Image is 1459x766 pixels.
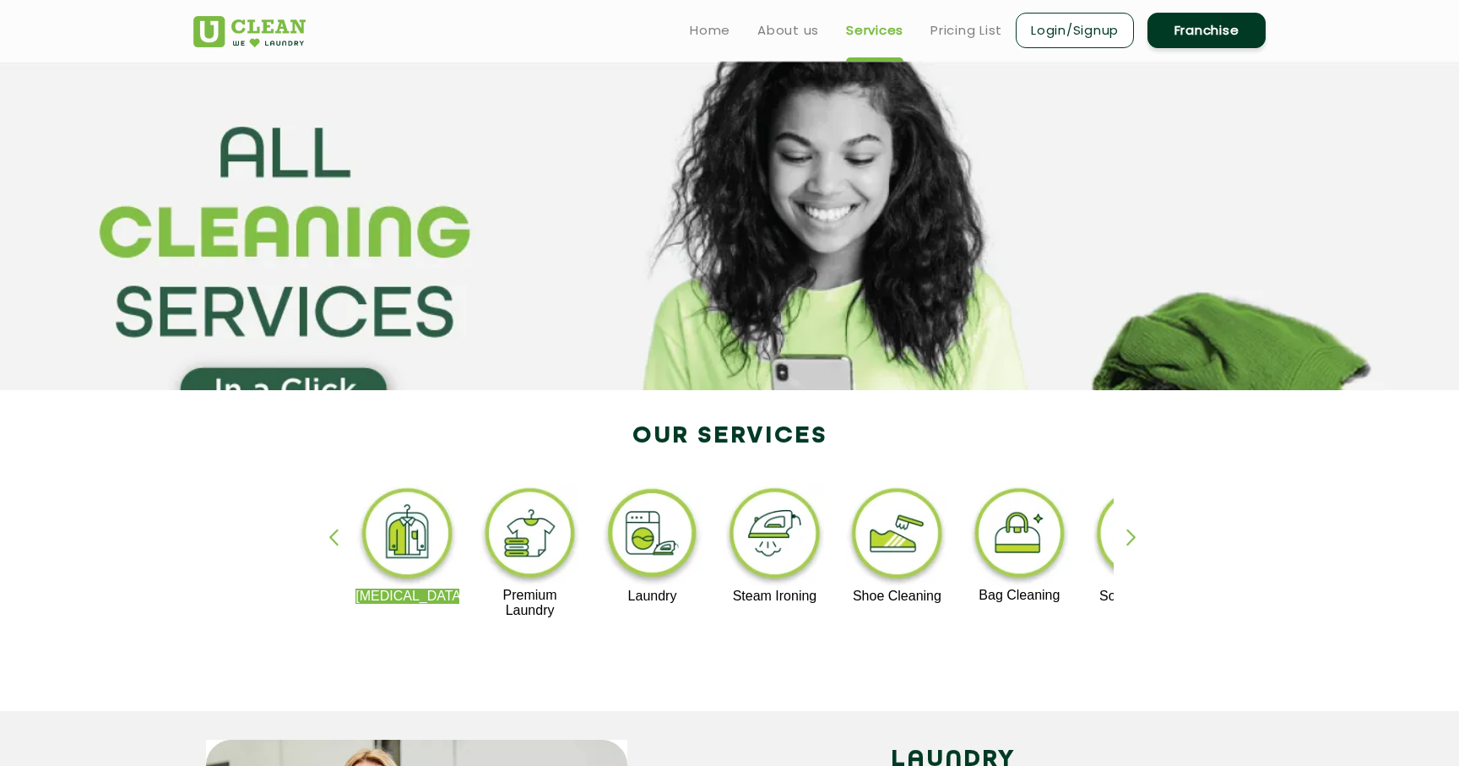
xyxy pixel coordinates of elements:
[845,589,949,604] p: Shoe Cleaning
[846,20,903,41] a: Services
[1090,589,1194,604] p: Sofa Cleaning
[600,484,704,589] img: laundry_cleaning_11zon.webp
[1090,484,1194,589] img: sofa_cleaning_11zon.webp
[600,589,704,604] p: Laundry
[193,16,306,47] img: UClean Laundry and Dry Cleaning
[723,484,827,589] img: steam_ironing_11zon.webp
[968,588,1071,603] p: Bag Cleaning
[690,20,730,41] a: Home
[723,589,827,604] p: Steam Ironing
[478,484,582,588] img: premium_laundry_cleaning_11zon.webp
[1016,13,1134,48] a: Login/Signup
[930,20,1002,41] a: Pricing List
[1147,13,1266,48] a: Franchise
[355,484,459,589] img: dry_cleaning_11zon.webp
[845,484,949,589] img: shoe_cleaning_11zon.webp
[478,588,582,618] p: Premium Laundry
[968,484,1071,588] img: bag_cleaning_11zon.webp
[757,20,819,41] a: About us
[355,589,459,604] p: [MEDICAL_DATA]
